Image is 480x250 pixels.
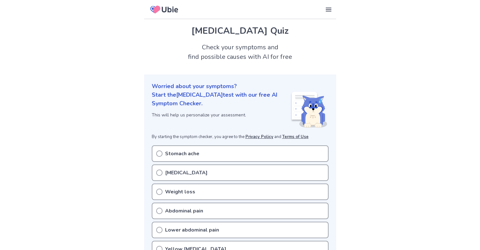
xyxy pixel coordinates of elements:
[152,91,290,108] p: Start the [MEDICAL_DATA] test with our free AI Symptom Checker.
[282,134,309,140] a: Terms of Use
[165,150,199,157] p: Stomach ache
[165,207,203,215] p: Abdominal pain
[245,134,273,140] a: Privacy Policy
[152,134,329,140] p: By starting the symptom checker, you agree to the and
[165,226,219,234] p: Lower abdominal pain
[144,43,336,62] h2: Check your symptoms and find possible causes with AI for free
[165,188,195,196] p: Weight loss
[152,82,329,91] p: Worried about your symptoms?
[290,92,327,128] img: Shiba
[152,112,290,118] p: This will help us personalize your assessment.
[165,169,208,177] p: [MEDICAL_DATA]
[152,24,329,38] h1: [MEDICAL_DATA] Quiz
